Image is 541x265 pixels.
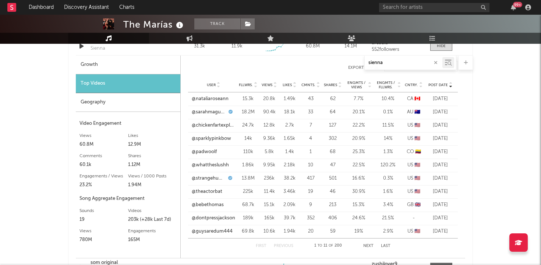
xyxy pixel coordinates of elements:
[79,119,177,128] div: Video Engagement
[427,162,454,169] div: [DATE]
[231,43,243,50] div: 11.9k
[281,135,298,142] div: 1.65k
[76,93,180,112] div: Geography
[301,148,320,156] div: 1
[281,95,298,103] div: 1.49k
[192,148,217,156] a: @padwoolf
[239,162,257,169] div: 1.86k
[427,95,454,103] div: [DATE]
[323,109,342,116] div: 64
[262,83,272,87] span: Views
[239,148,257,156] div: 110k
[192,188,222,195] a: @theactorbat
[128,215,177,224] div: 203k (+28k Last 7d)
[256,244,266,248] button: First
[346,148,371,156] div: 25.3 %
[414,189,420,194] span: 🇺🇸
[404,95,423,103] div: CA
[79,152,128,160] div: Comments
[375,109,401,116] div: 0.1 %
[281,175,298,182] div: 38.2k
[192,135,231,142] a: @sparklypinkbow
[318,244,322,247] span: to
[427,215,454,222] div: [DATE]
[261,135,277,142] div: 9.36k
[323,201,342,209] div: 213
[128,152,177,160] div: Shares
[239,95,257,103] div: 15.3k
[404,162,423,169] div: US
[194,18,240,29] button: Track
[128,131,177,140] div: Likes
[375,162,401,169] div: 120.2 %
[281,148,298,156] div: 1.4k
[323,188,342,195] div: 46
[261,175,277,182] div: 236k
[281,201,298,209] div: 2.09k
[76,74,180,93] div: Top Videos
[128,206,177,215] div: Videos
[324,83,337,87] span: Shares
[427,135,454,142] div: [DATE]
[323,135,342,142] div: 302
[375,95,401,103] div: 10.4 %
[404,135,423,142] div: US
[301,215,320,222] div: 352
[428,83,448,87] span: Post Date
[239,201,257,209] div: 68.7k
[128,236,177,244] div: 165M
[261,215,277,222] div: 165k
[239,109,257,116] div: 18.2M
[128,140,177,149] div: 12.9M
[334,43,368,50] div: 14.1M
[261,201,277,209] div: 15.1k
[404,215,423,222] div: -
[239,228,257,235] div: 69.8k
[372,47,423,52] div: 552 followers
[379,3,489,12] input: Search for artists
[128,172,177,181] div: Views / 1000 Posts
[239,215,257,222] div: 189k
[414,136,420,141] span: 🇺🇸
[414,176,420,181] span: 🇺🇸
[405,83,418,87] span: Cntry.
[346,81,367,89] span: Engmts / Views
[296,43,330,50] div: 60.8M
[79,140,128,149] div: 60.8M
[427,175,454,182] div: [DATE]
[375,201,401,209] div: 3.4 %
[301,228,320,235] div: 20
[192,201,224,209] a: @bebethomas
[281,215,298,222] div: 39.7k
[414,110,420,114] span: 🇦🇺
[192,228,233,235] a: @guysaredum444
[192,162,229,169] a: @whattheslushh
[404,228,423,235] div: US
[323,215,342,222] div: 406
[404,148,423,156] div: CO
[261,109,277,116] div: 90.4k
[427,228,454,235] div: [DATE]
[375,81,396,89] span: Engmts / Fllwrs.
[207,83,216,87] span: User
[346,188,371,195] div: 30.9 %
[79,131,128,140] div: Views
[346,95,371,103] div: 7.7 %
[239,122,257,129] div: 24.7k
[239,83,253,87] span: Fllwrs.
[301,201,320,209] div: 9
[79,206,128,215] div: Sounds
[79,236,128,244] div: 780M
[281,188,298,195] div: 3.46k
[427,148,454,156] div: [DATE]
[239,135,257,142] div: 14k
[239,175,257,182] div: 13.8M
[404,175,423,182] div: US
[427,201,454,209] div: [DATE]
[375,175,401,182] div: 0.3 %
[192,122,235,129] a: @chickenfartexplosion
[363,244,374,248] button: Next
[301,83,315,87] span: Cmnts.
[283,83,292,87] span: Likes
[323,228,342,235] div: 59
